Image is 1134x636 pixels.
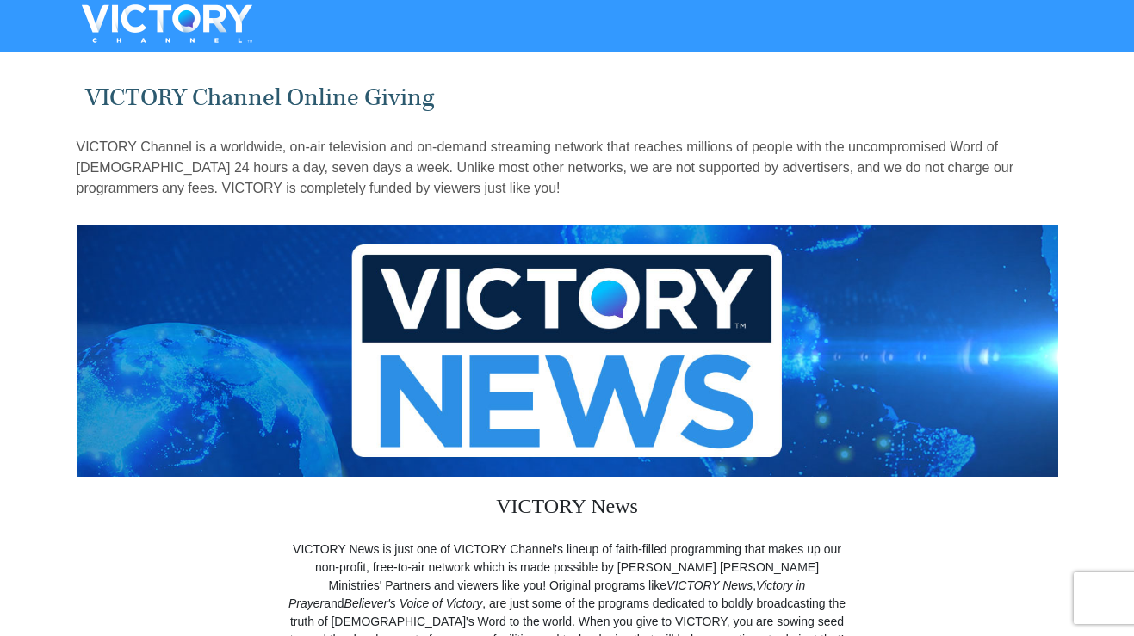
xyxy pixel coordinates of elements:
[77,137,1058,199] p: VICTORY Channel is a worldwide, on-air television and on-demand streaming network that reaches mi...
[288,477,847,540] h3: VICTORY News
[344,596,483,610] i: Believer's Voice of Victory
[666,578,753,592] i: VICTORY News
[59,4,275,43] img: VICTORYTHON - VICTORY Channel
[288,578,805,610] i: Victory in Prayer
[85,83,1049,112] h1: VICTORY Channel Online Giving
